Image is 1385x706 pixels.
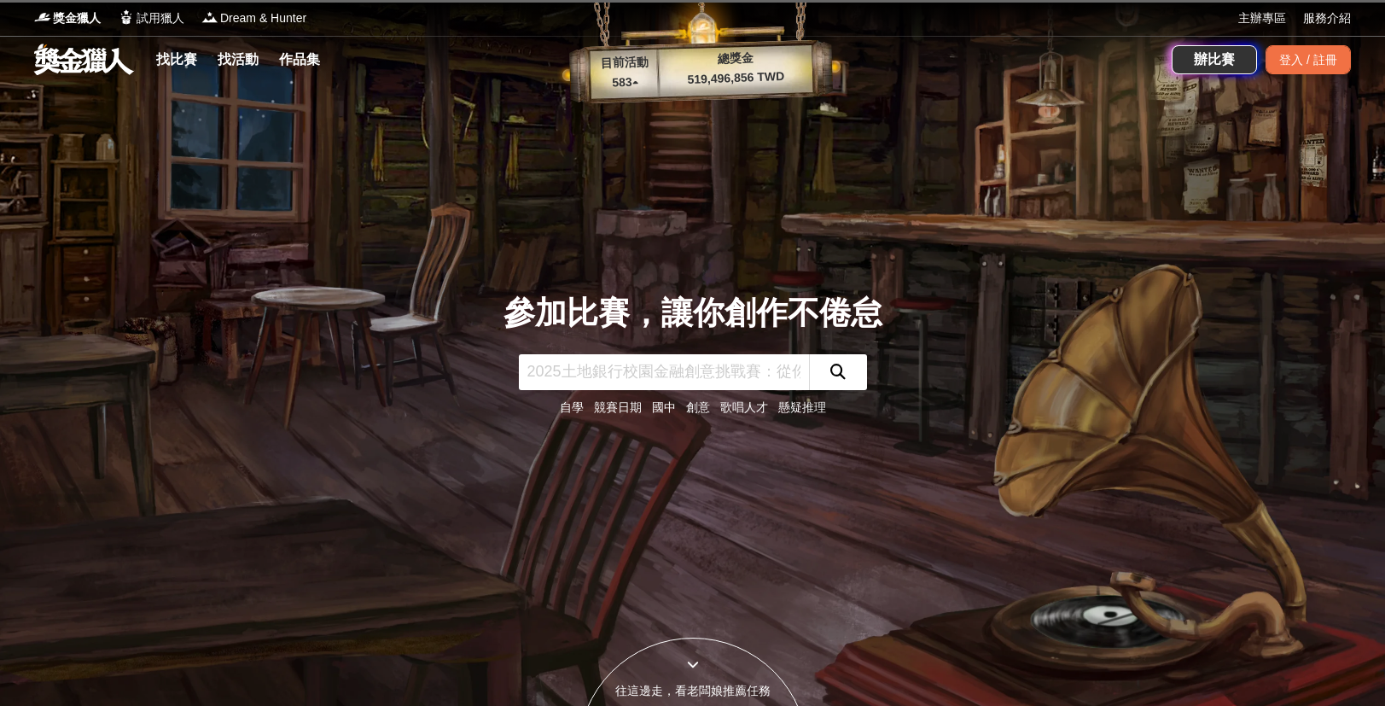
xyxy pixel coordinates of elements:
a: 找活動 [211,48,265,72]
span: Dream & Hunter [220,9,306,27]
img: Logo [34,9,51,26]
p: 目前活動 [590,53,659,73]
a: LogoDream & Hunter [201,9,306,27]
a: 主辦專區 [1238,9,1286,27]
span: 獎金獵人 [53,9,101,27]
img: Logo [118,9,135,26]
a: Logo試用獵人 [118,9,184,27]
img: Logo [201,9,218,26]
p: 總獎金 [658,47,812,70]
a: 國中 [652,400,676,414]
a: 歌唱人才 [720,400,768,414]
a: Logo獎金獵人 [34,9,101,27]
p: 519,496,856 TWD [659,67,813,90]
div: 登入 / 註冊 [1266,45,1351,74]
a: 辦比賽 [1172,45,1257,74]
a: 找比賽 [149,48,204,72]
a: 懸疑推理 [778,400,826,414]
a: 競賽日期 [594,400,642,414]
p: 583 ▴ [591,73,660,93]
span: 試用獵人 [137,9,184,27]
div: 參加比賽，讓你創作不倦怠 [503,289,882,337]
input: 2025土地銀行校園金融創意挑戰賽：從你出發 開啟智慧金融新頁 [519,354,809,390]
a: 自學 [560,400,584,414]
a: 作品集 [272,48,327,72]
a: 創意 [686,400,710,414]
a: 服務介紹 [1303,9,1351,27]
div: 往這邊走，看老闆娘推薦任務 [579,682,807,700]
